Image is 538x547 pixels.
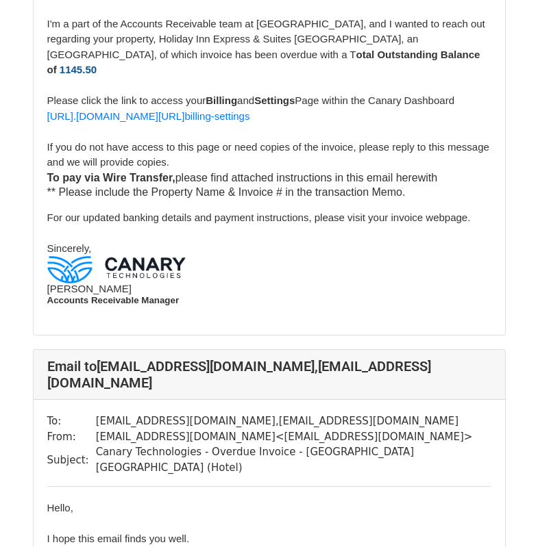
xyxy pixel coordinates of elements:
b: Billing [206,94,237,106]
iframe: Chat Widget [469,481,538,547]
span: [PERSON_NAME] [47,283,132,294]
td: [EMAIL_ADDRESS][DOMAIN_NAME] < [EMAIL_ADDRESS][DOMAIN_NAME] > [96,429,491,445]
a: [URL].[DOMAIN_NAME][URL]billing-settings [47,110,250,122]
span: Please click the link to access your and Page within the Canary Dashboard [47,94,454,106]
td: Canary Technologies - Overdue Invoice - [GEOGRAPHIC_DATA] [GEOGRAPHIC_DATA] (Hotel) [96,444,491,475]
td: Subject: [47,444,96,475]
span: I hope this email finds you well. [47,533,190,544]
font: 1145.50 [60,64,97,75]
span: Accounts Receivable Manager [47,295,180,305]
span: ** Please include the Property Name & Invoice # in the transaction Memo. [47,186,406,198]
span: For our updated banking details and payment instructions, please visit your invoice webpage. [47,212,471,223]
span: Sincerely, [47,242,92,254]
span: I'm a part of the Accounts Receivable team at [GEOGRAPHIC_DATA], and I wanted to reach out regard... [47,18,485,76]
span: If you do not have access to this page or need copies of the invoice, please reply to this messag... [47,141,489,168]
td: To: [47,414,96,429]
td: From: [47,429,96,445]
img: c29b55174a6d10e35b8ed12ea38c4a16ab5ad042.png [47,256,186,283]
b: Settings [254,94,295,106]
td: [EMAIL_ADDRESS][DOMAIN_NAME] , [EMAIL_ADDRESS][DOMAIN_NAME] [96,414,491,429]
span: Hello, [47,502,73,513]
span: please find attached instructions in this email herewith [47,172,438,183]
h4: Email to [EMAIL_ADDRESS][DOMAIN_NAME] , [EMAIL_ADDRESS][DOMAIN_NAME] [47,358,491,391]
strong: To pay via Wire Transfer, [47,172,175,183]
